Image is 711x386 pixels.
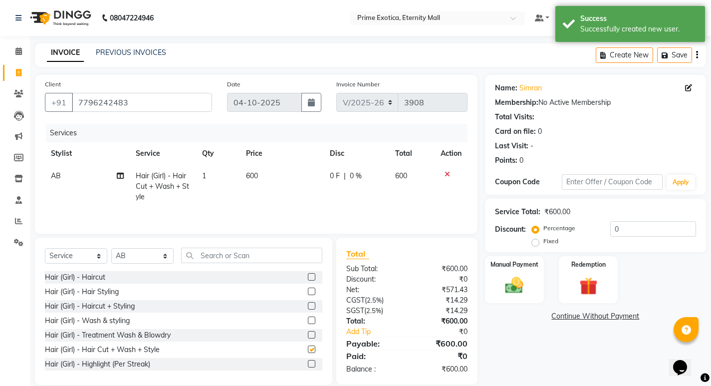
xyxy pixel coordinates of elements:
[407,274,474,285] div: ₹0
[45,330,171,341] div: Hair (Girl) - Treatment Wash & Blowdry
[407,338,474,350] div: ₹600.00
[339,338,407,350] div: Payable:
[366,307,381,315] span: 2.5%
[495,126,536,137] div: Card on file:
[407,350,474,362] div: ₹0
[669,346,701,376] iframe: chat widget
[519,155,523,166] div: 0
[350,171,362,181] span: 0 %
[25,4,94,32] img: logo
[346,306,364,315] span: SGST
[344,171,346,181] span: |
[339,264,407,274] div: Sub Total:
[45,345,160,355] div: Hair (Girl) - Hair Cut + Wash + Style
[339,285,407,295] div: Net:
[418,327,475,337] div: ₹0
[495,112,534,122] div: Total Visits:
[495,141,528,151] div: Last Visit:
[45,80,61,89] label: Client
[657,47,692,63] button: Save
[562,174,663,190] input: Enter Offer / Coupon Code
[395,171,407,180] span: 600
[339,274,407,285] div: Discount:
[495,177,562,187] div: Coupon Code
[495,207,540,217] div: Service Total:
[96,48,166,57] a: PREVIOUS INVOICES
[407,306,474,316] div: ₹14.29
[495,83,517,93] div: Name:
[667,175,695,190] button: Apply
[495,97,696,108] div: No Active Membership
[407,264,474,274] div: ₹600.00
[490,260,538,269] label: Manual Payment
[45,301,135,312] div: Hair (Girl) - Haircut + Styling
[543,224,575,233] label: Percentage
[543,237,558,246] label: Fixed
[538,126,542,137] div: 0
[495,97,538,108] div: Membership:
[407,364,474,375] div: ₹600.00
[574,275,603,298] img: _gift.svg
[580,24,698,34] div: Successfully created new user.
[46,124,475,142] div: Services
[487,311,704,322] a: Continue Without Payment
[202,171,206,180] span: 1
[495,224,526,235] div: Discount:
[45,359,150,370] div: Hair (Girl) - Highlight (Per Streak)
[330,171,340,181] span: 0 F
[530,141,533,151] div: -
[51,171,61,180] span: AB
[339,364,407,375] div: Balance :
[339,350,407,362] div: Paid:
[435,142,468,165] th: Action
[110,4,154,32] b: 08047224946
[45,272,105,283] div: Hair (Girl) - Haircut
[499,275,529,296] img: _cash.svg
[339,306,407,316] div: ( )
[346,249,369,259] span: Total
[407,295,474,306] div: ₹14.29
[367,296,382,304] span: 2.5%
[324,142,389,165] th: Disc
[346,296,365,305] span: CGST
[227,80,240,89] label: Date
[407,316,474,327] div: ₹600.00
[47,44,84,62] a: INVOICE
[580,13,698,24] div: Success
[339,316,407,327] div: Total:
[339,327,418,337] a: Add Tip
[196,142,240,165] th: Qty
[389,142,435,165] th: Total
[181,248,322,263] input: Search or Scan
[45,142,130,165] th: Stylist
[246,171,258,180] span: 600
[407,285,474,295] div: ₹571.43
[45,287,119,297] div: Hair (Girl) - Hair Styling
[519,83,542,93] a: Simran
[544,207,570,217] div: ₹600.00
[45,316,130,326] div: Hair (Girl) - Wash & styling
[45,93,73,112] button: +91
[336,80,380,89] label: Invoice Number
[136,171,189,201] span: Hair (Girl) - Hair Cut + Wash + Style
[571,260,606,269] label: Redemption
[596,47,653,63] button: Create New
[339,295,407,306] div: ( )
[495,155,517,166] div: Points:
[72,93,212,112] input: Search by Name/Mobile/Email/Code
[240,142,324,165] th: Price
[130,142,196,165] th: Service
